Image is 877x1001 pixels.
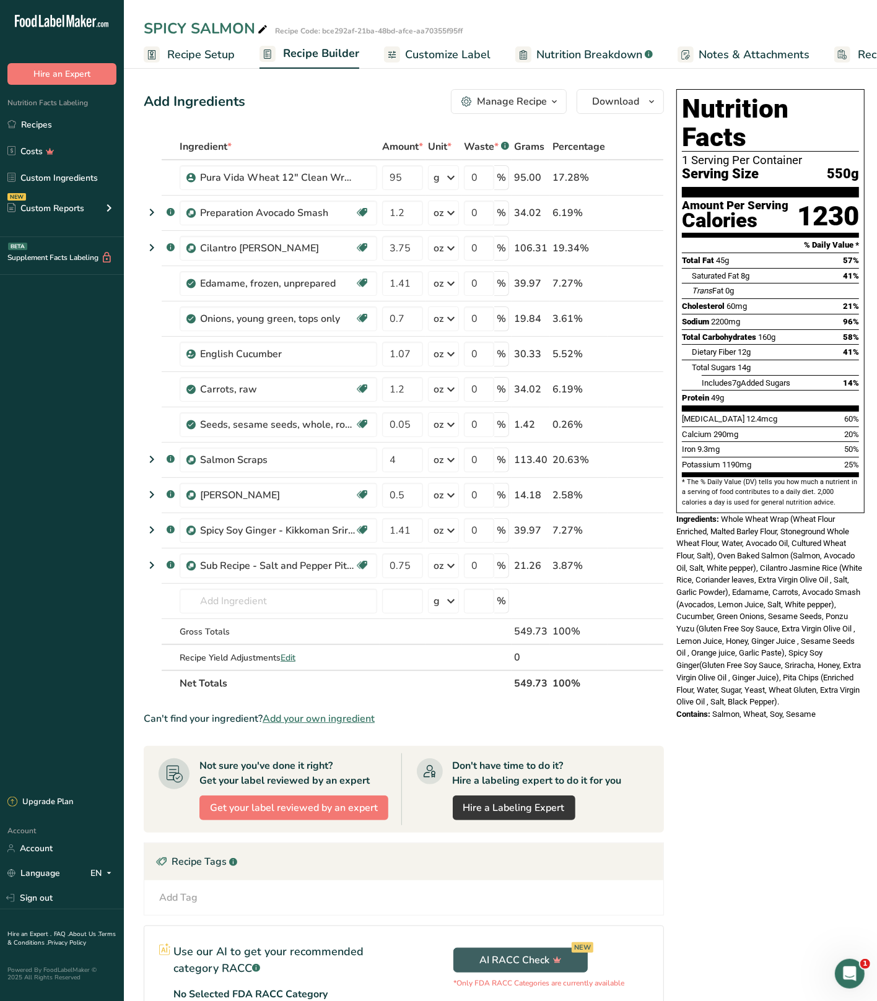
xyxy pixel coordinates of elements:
[843,317,859,326] span: 96%
[7,966,116,981] div: Powered By FoodLabelMaker © 2025 All Rights Reserved
[827,167,859,182] span: 550g
[552,488,605,503] div: 2.58%
[682,477,859,508] section: * The % Daily Value (DV) tells you how much a nutrient in a serving of food contributes to a dail...
[692,347,736,357] span: Dietary Fiber
[678,41,809,69] a: Notes & Attachments
[48,938,86,947] a: Privacy Policy
[732,378,741,388] span: 7g
[515,41,653,69] a: Nutrition Breakdown
[8,243,27,250] div: BETA
[725,286,734,295] span: 0g
[692,286,723,295] span: Fat
[405,46,491,63] span: Customize Label
[514,311,548,326] div: 19.84
[552,624,605,639] div: 100%
[434,276,443,291] div: oz
[682,317,709,326] span: Sodium
[843,378,859,388] span: 14%
[144,41,235,69] a: Recipe Setup
[186,526,196,535] img: Sub Recipe
[453,758,622,788] div: Don't have time to do it? Hire a labeling expert to do it for you
[514,558,548,573] div: 21.26
[477,94,547,109] div: Manage Recipe
[682,154,859,167] div: 1 Serving Per Container
[758,332,775,342] span: 160g
[200,347,355,362] div: English Cucumber
[514,241,548,256] div: 106.31
[283,45,359,62] span: Recipe Builder
[453,977,624,989] p: *Only FDA RACC Categories are currently available
[676,514,862,706] span: Whole Wheat Wrap (Wheat Flour Enriched, Malted Barley Flour, Stoneground Whole Wheat Flour, Water...
[263,711,375,726] span: Add your own ingredient
[453,948,588,973] button: AI RACC Check NEW
[843,271,859,280] span: 41%
[682,301,725,311] span: Cholesterol
[692,363,736,372] span: Total Sugars
[177,670,512,696] th: Net Totals
[514,139,544,154] span: Grams
[692,286,712,295] i: Trans
[7,862,60,884] a: Language
[682,167,759,182] span: Serving Size
[711,317,740,326] span: 2200mg
[173,943,389,977] p: Use our AI to get your recommended category RACC
[167,46,235,63] span: Recipe Setup
[514,276,548,291] div: 39.97
[682,460,720,469] span: Potassium
[180,589,377,613] input: Add Ingredient
[682,430,712,439] span: Calcium
[552,206,605,220] div: 6.19%
[797,200,859,233] div: 1230
[676,709,710,719] span: Contains:
[552,241,605,256] div: 19.34%
[716,256,729,265] span: 45g
[90,866,116,881] div: EN
[682,212,788,230] div: Calories
[199,795,388,820] button: Get your label reviewed by an expert
[682,444,696,454] span: Iron
[514,650,548,665] div: 0
[200,558,355,573] div: Sub Recipe - Salt and Pepper Pita Chips
[552,558,605,573] div: 3.87%
[428,139,452,154] span: Unit
[434,488,443,503] div: oz
[7,930,51,938] a: Hire an Expert .
[7,796,73,808] div: Upgrade Plan
[180,625,377,638] div: Gross Totals
[480,953,562,968] span: AI RACC Check
[200,311,355,326] div: Onions, young green, tops only
[741,271,749,280] span: 8g
[738,347,751,357] span: 12g
[434,523,443,538] div: oz
[514,624,548,639] div: 549.73
[434,241,443,256] div: oz
[692,271,739,280] span: Saturated Fat
[180,139,232,154] span: Ingredient
[434,453,443,467] div: oz
[200,488,355,503] div: [PERSON_NAME]
[200,417,355,432] div: Seeds, sesame seeds, whole, roasted and toasted
[726,301,747,311] span: 60mg
[144,17,270,40] div: SPICY SALMON
[434,170,440,185] div: g
[552,170,605,185] div: 17.28%
[843,256,859,265] span: 57%
[464,139,509,154] div: Waste
[434,382,443,397] div: oz
[453,795,575,820] a: Hire a Labeling Expert
[682,414,744,423] span: [MEDICAL_DATA]
[180,651,377,664] div: Recipe Yield Adjustments
[186,244,196,253] img: Sub Recipe
[434,206,443,220] div: oz
[186,561,196,571] img: Sub Recipe
[682,238,859,253] section: % Daily Value *
[514,382,548,397] div: 34.02
[711,393,724,402] span: 49g
[682,393,709,402] span: Protein
[159,890,198,905] div: Add Tag
[682,332,756,342] span: Total Carbohydrates
[843,301,859,311] span: 21%
[434,594,440,609] div: g
[69,930,98,938] a: About Us .
[434,347,443,362] div: oz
